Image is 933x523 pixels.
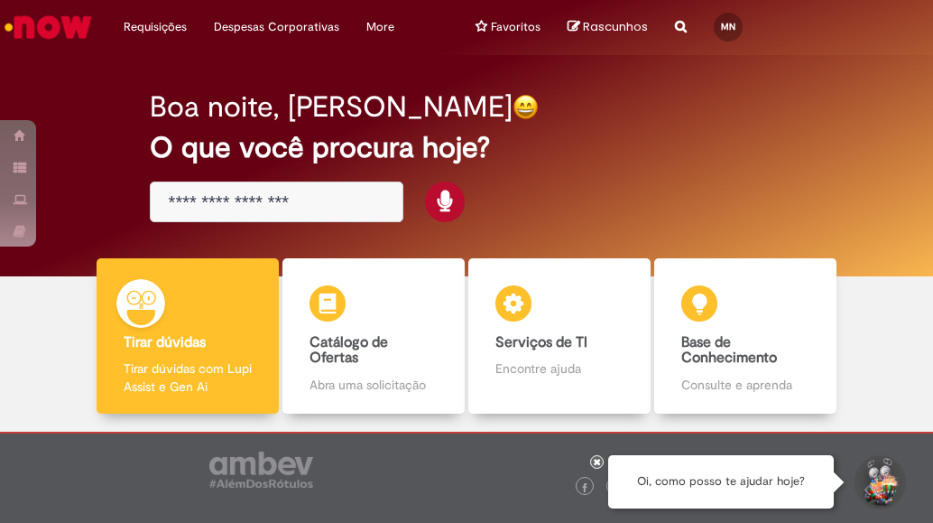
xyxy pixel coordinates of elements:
[495,333,587,351] b: Serviços de TI
[681,376,810,394] p: Consulte e aprenda
[491,18,540,36] span: Favoritos
[681,333,777,368] b: Base de Conhecimento
[150,91,513,123] h2: Boa noite, [PERSON_NAME]
[652,258,838,415] a: Base de Conhecimento Consulte e aprenda
[214,18,339,36] span: Despesas Corporativas
[580,483,589,492] img: logo_footer_facebook.png
[124,333,206,351] b: Tirar dúvidas
[309,376,439,394] p: Abra uma solicitação
[309,333,388,368] b: Catálogo de Ofertas
[568,18,648,35] a: No momento, sua lista de rascunhos tem 0 Itens
[608,455,834,509] div: Oi, como posso te ajudar hoje?
[124,18,187,36] span: Requisições
[150,132,784,163] h2: O que você procura hoje?
[209,452,313,488] img: logo_footer_ambev_rotulo_gray.png
[95,258,281,415] a: Tirar dúvidas Tirar dúvidas com Lupi Assist e Gen Ai
[466,258,652,415] a: Serviços de TI Encontre ajuda
[281,258,466,415] a: Catálogo de Ofertas Abra uma solicitação
[583,18,648,35] span: Rascunhos
[513,94,539,120] img: happy-face.png
[495,360,624,378] p: Encontre ajuda
[721,21,735,33] span: MN
[366,18,394,36] span: More
[2,9,95,45] img: ServiceNow
[124,360,253,396] p: Tirar dúvidas com Lupi Assist e Gen Ai
[852,455,906,509] button: Iniciar Conversa de Suporte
